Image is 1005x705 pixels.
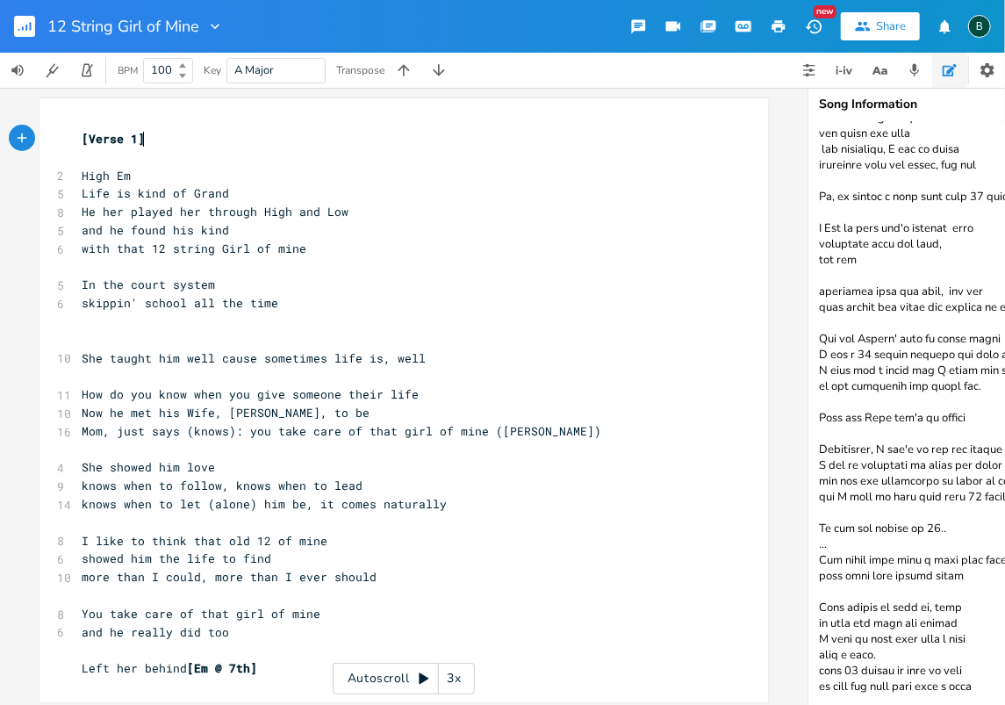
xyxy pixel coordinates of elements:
span: and he found his kind [82,222,229,238]
button: B [968,6,991,47]
button: Share [841,12,920,40]
span: Life is kind of Grand [82,185,229,201]
span: and he really did too [82,624,229,640]
span: Now he met his Wife, [PERSON_NAME], to be [82,405,370,421]
span: 12 String Girl of Mine [47,18,199,34]
span: with that 12 string Girl of mine [82,241,306,256]
span: Left her behind [82,660,257,676]
div: Share [876,18,906,34]
span: knows when to follow, knows when to lead [82,478,363,493]
span: How do you know when you give someone their life [82,386,419,402]
button: New [796,11,831,42]
span: I like to think that old 12 of mine [82,533,327,549]
span: Mom, just says (knows): you take care of that girl of mine ([PERSON_NAME]) [82,423,601,439]
span: knows when to let (alone) him be, it comes naturally [82,496,447,512]
span: He her played her through High and Low [82,204,348,219]
div: Key [204,65,221,76]
span: skippin' school all the time [82,295,278,311]
div: New [814,5,836,18]
span: In the court system [82,277,215,292]
span: You take care of that girl of mine [82,606,320,622]
span: She showed him love [82,459,215,475]
span: [Em @ 7th] [187,660,257,676]
span: She taught him well cause sometimes life is, well [82,350,426,366]
div: BruCe [968,15,991,38]
span: showed him the life to find [82,550,271,566]
span: High Em [82,168,131,183]
span: A Major [234,62,274,78]
div: BPM [118,66,138,76]
div: 3x [439,663,470,694]
span: more than I could, more than I ever should [82,569,377,585]
div: Autoscroll [333,663,475,694]
div: Transpose [336,65,384,76]
span: [Verse 1] [82,131,145,147]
